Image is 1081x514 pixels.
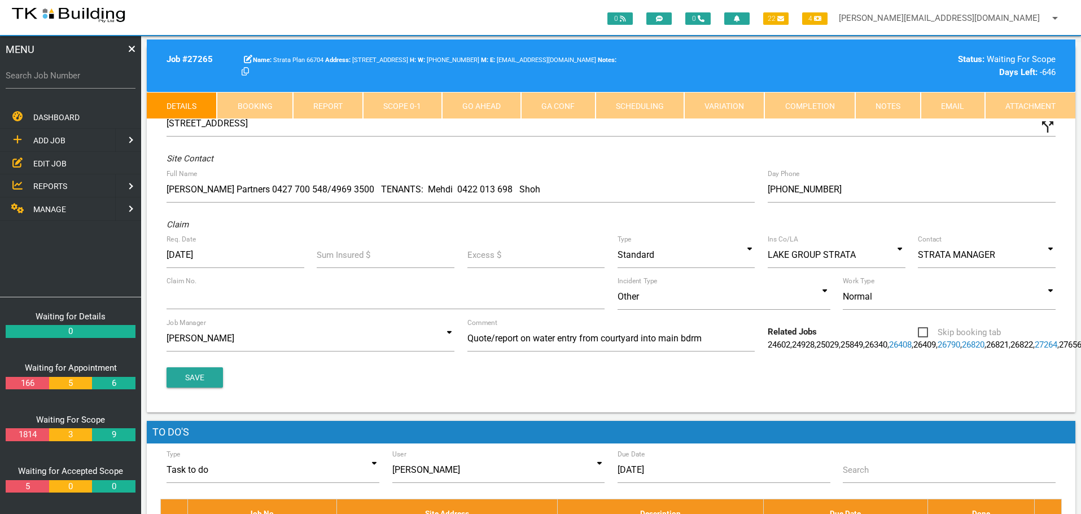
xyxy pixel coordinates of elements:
[986,340,1009,350] a: 26821
[92,480,135,493] a: 0
[167,219,189,230] i: Claim
[962,340,984,350] a: 26820
[490,56,495,64] b: E:
[18,466,123,476] a: Waiting for Accepted Scope
[167,54,213,64] b: Job # 27265
[684,92,764,119] a: Variation
[392,449,406,459] label: User
[6,69,135,82] label: Search Job Number
[442,92,521,119] a: Go Ahead
[598,56,616,64] b: Notes:
[33,159,67,168] span: EDIT JOB
[792,340,815,350] a: 24928
[410,56,416,64] b: H:
[242,67,249,77] a: Click here copy customer information.
[33,113,80,122] span: DASHBOARD
[363,92,441,119] a: Scope 0-1
[768,169,800,179] label: Day Phone
[490,56,596,64] span: [EMAIL_ADDRESS][DOMAIN_NAME]
[618,234,632,244] label: Type
[889,340,912,350] a: 26408
[49,428,92,441] a: 3
[325,56,351,64] b: Address:
[6,325,135,338] a: 0
[167,318,206,328] label: Job Manager
[618,449,645,459] label: Due Date
[6,42,34,57] span: MENU
[865,340,887,350] a: 26340
[1039,118,1056,135] i: Click to show custom address field
[147,92,217,119] a: Details
[33,136,65,145] span: ADD JOB
[25,363,117,373] a: Waiting for Appointment
[33,205,66,214] span: MANAGE
[92,377,135,390] a: 6
[921,92,984,119] a: Email
[607,12,633,25] span: 0
[768,340,790,350] a: 24602
[521,92,595,119] a: GA Conf
[999,67,1038,77] b: Days Left:
[481,56,488,64] b: M:
[763,12,789,25] span: 22
[253,56,272,64] b: Name:
[918,234,942,244] label: Contact
[1035,340,1057,350] a: 27264
[913,340,936,350] a: 26409
[958,54,984,64] b: Status:
[317,249,370,262] label: Sum Insured $
[685,12,711,25] span: 0
[843,276,874,286] label: Work Type
[167,234,196,244] label: Req. Date
[843,53,1056,78] div: Waiting For Scope -646
[217,92,292,119] a: Booking
[167,367,223,388] button: Save
[33,182,67,191] span: REPORTS
[6,428,49,441] a: 1814
[855,92,921,119] a: Notes
[618,276,657,286] label: Incident Type
[816,340,839,350] a: 25029
[36,311,106,322] a: Waiting for Details
[11,6,126,24] img: s3file
[6,377,49,390] a: 166
[467,249,501,262] label: Excess $
[167,449,181,459] label: Type
[768,327,817,337] b: Related Jobs
[6,480,49,493] a: 5
[167,153,213,164] i: Site Contact
[467,318,497,328] label: Comment
[938,340,960,350] a: 26790
[293,92,363,119] a: Report
[49,480,92,493] a: 0
[325,56,408,64] span: [STREET_ADDRESS]
[418,56,479,64] span: Yanna Medz
[761,326,912,351] div: , , , , , , , , , , , , ,
[167,276,197,286] label: Claim No.
[843,464,869,477] label: Search
[167,169,197,179] label: Full Name
[596,92,684,119] a: Scheduling
[918,326,1001,340] span: Skip booking tab
[768,234,798,244] label: Ins Co/LA
[253,56,323,64] span: Strata Plan 66704
[49,377,92,390] a: 5
[841,340,863,350] a: 25849
[802,12,828,25] span: 4
[1010,340,1033,350] a: 26822
[985,92,1075,119] a: Attachment
[92,428,135,441] a: 9
[764,92,855,119] a: Completion
[147,421,1075,443] h1: To Do's
[418,56,425,64] b: W:
[36,415,105,425] a: Waiting For Scope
